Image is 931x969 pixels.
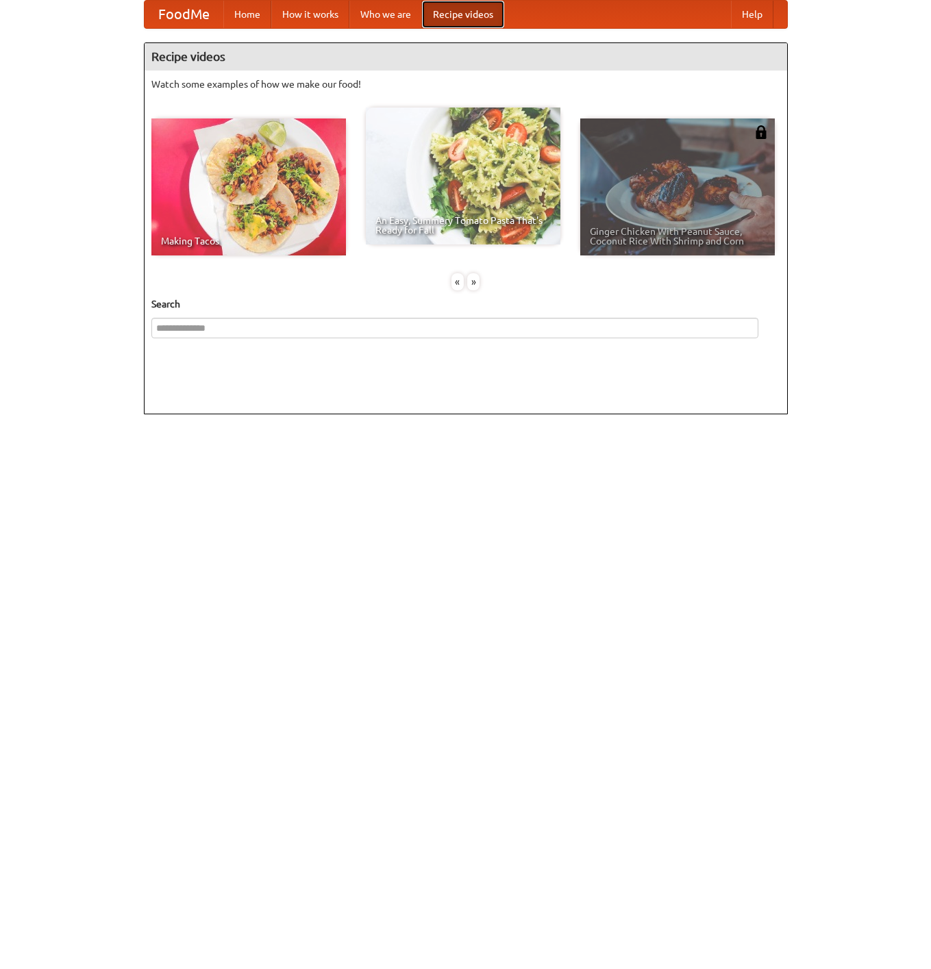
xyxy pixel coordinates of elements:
img: 483408.png [754,125,768,139]
a: Home [223,1,271,28]
div: » [467,273,480,290]
a: Who we are [349,1,422,28]
a: An Easy, Summery Tomato Pasta That's Ready for Fall [366,108,560,244]
h5: Search [151,297,780,311]
div: « [451,273,464,290]
span: An Easy, Summery Tomato Pasta That's Ready for Fall [375,216,551,235]
a: How it works [271,1,349,28]
span: Making Tacos [161,236,336,246]
a: FoodMe [145,1,223,28]
a: Making Tacos [151,118,346,255]
a: Help [731,1,773,28]
p: Watch some examples of how we make our food! [151,77,780,91]
h4: Recipe videos [145,43,787,71]
a: Recipe videos [422,1,504,28]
